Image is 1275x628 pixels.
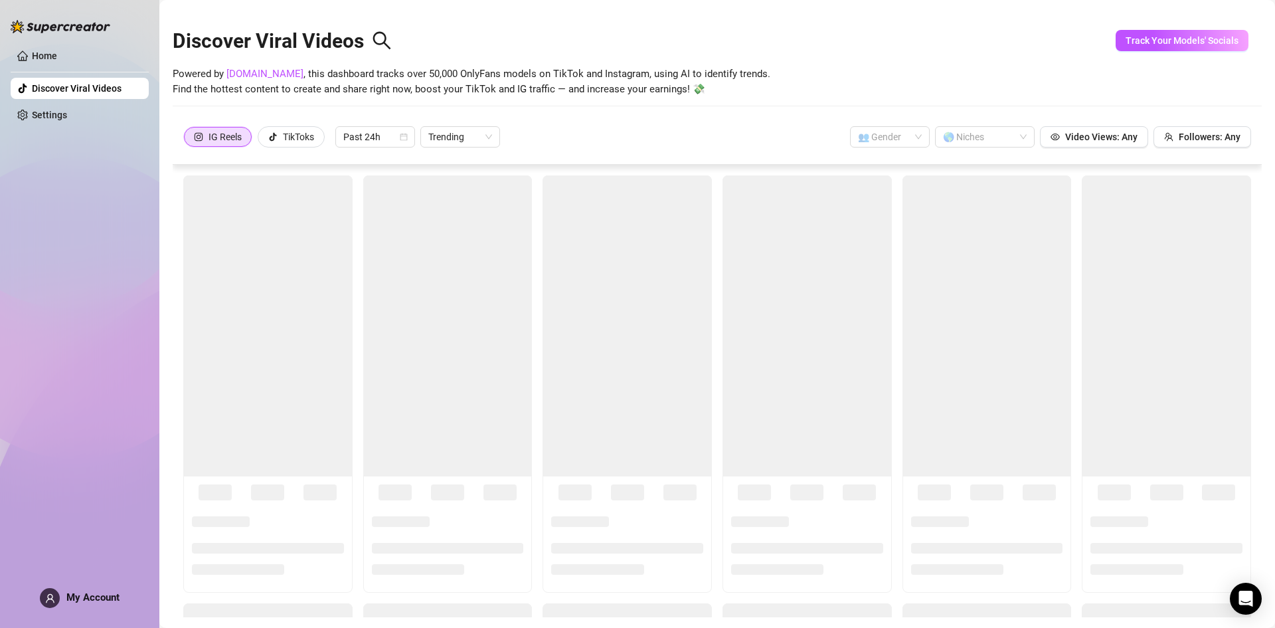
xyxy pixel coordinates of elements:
[283,127,314,147] div: TikToks
[11,20,110,33] img: logo-BBDzfeDw.svg
[268,132,278,142] span: tik-tok
[1153,126,1251,148] button: Followers: Any
[1126,35,1238,46] span: Track Your Models' Socials
[1051,132,1060,142] span: eye
[66,591,120,603] span: My Account
[428,127,492,147] span: Trending
[372,31,392,51] span: search
[1116,30,1248,51] button: Track Your Models' Socials
[226,68,303,80] a: [DOMAIN_NAME]
[32,83,122,94] a: Discover Viral Videos
[400,133,408,141] span: calendar
[1179,132,1240,142] span: Followers: Any
[45,593,55,603] span: user
[1065,132,1138,142] span: Video Views: Any
[173,29,392,54] h2: Discover Viral Videos
[194,132,203,142] span: instagram
[1230,583,1262,615] div: Open Intercom Messenger
[1164,132,1173,142] span: team
[1040,126,1148,148] button: Video Views: Any
[173,66,770,98] span: Powered by , this dashboard tracks over 50,000 OnlyFans models on TikTok and Instagram, using AI ...
[343,127,407,147] span: Past 24h
[32,110,67,120] a: Settings
[32,51,57,61] a: Home
[209,127,242,147] div: IG Reels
